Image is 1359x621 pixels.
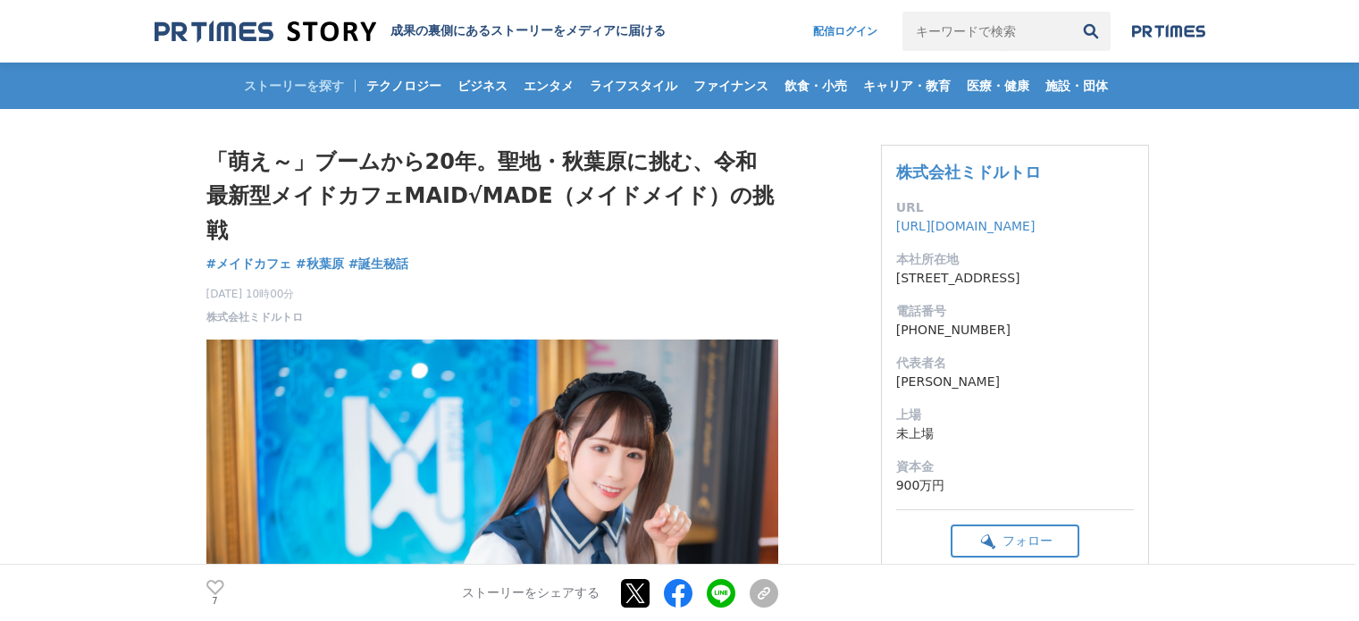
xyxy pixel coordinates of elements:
dd: 未上場 [896,424,1134,443]
a: 施設・団体 [1038,63,1115,109]
a: 成果の裏側にあるストーリーをメディアに届ける 成果の裏側にあるストーリーをメディアに届ける [155,20,666,44]
dt: 電話番号 [896,302,1134,321]
dd: [STREET_ADDRESS] [896,269,1134,288]
a: 配信ログイン [795,12,895,51]
a: [URL][DOMAIN_NAME] [896,219,1036,233]
a: ライフスタイル [583,63,684,109]
a: ビジネス [450,63,515,109]
a: エンタメ [516,63,581,109]
dt: 代表者名 [896,354,1134,373]
dd: 900万円 [896,476,1134,495]
a: #誕生秘話 [348,255,409,273]
button: 検索 [1071,12,1111,51]
h2: 成果の裏側にあるストーリーをメディアに届ける [390,23,666,39]
span: #誕生秘話 [348,256,409,272]
span: ライフスタイル [583,78,684,94]
a: テクノロジー [359,63,449,109]
a: #秋葉原 [296,255,344,273]
dd: [PHONE_NUMBER] [896,321,1134,340]
dt: 本社所在地 [896,250,1134,269]
span: #メイドカフェ [206,256,292,272]
a: 医療・健康 [960,63,1036,109]
img: prtimes [1132,24,1205,38]
a: 株式会社ミドルトロ [206,309,303,325]
span: ビジネス [450,78,515,94]
a: 飲食・小売 [777,63,854,109]
a: ファイナンス [686,63,776,109]
span: エンタメ [516,78,581,94]
a: キャリア・教育 [856,63,958,109]
a: 株式会社ミドルトロ [896,163,1041,181]
input: キーワードで検索 [902,12,1071,51]
img: 成果の裏側にあるストーリーをメディアに届ける [155,20,376,44]
span: #秋葉原 [296,256,344,272]
span: ファイナンス [686,78,776,94]
p: 7 [206,597,224,606]
button: フォロー [951,524,1079,558]
dt: 資本金 [896,457,1134,476]
span: 飲食・小売 [777,78,854,94]
dt: 上場 [896,406,1134,424]
dt: URL [896,198,1134,217]
span: テクノロジー [359,78,449,94]
span: 医療・健康 [960,78,1036,94]
h1: 「萌え～」ブームから20年。聖地・秋葉原に挑む、令和最新型メイドカフェMAID√MADE（メイドメイド）の挑戦 [206,145,778,248]
p: ストーリーをシェアする [462,585,600,601]
a: #メイドカフェ [206,255,292,273]
span: キャリア・教育 [856,78,958,94]
dd: [PERSON_NAME] [896,373,1134,391]
span: 施設・団体 [1038,78,1115,94]
span: [DATE] 10時00分 [206,286,303,302]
